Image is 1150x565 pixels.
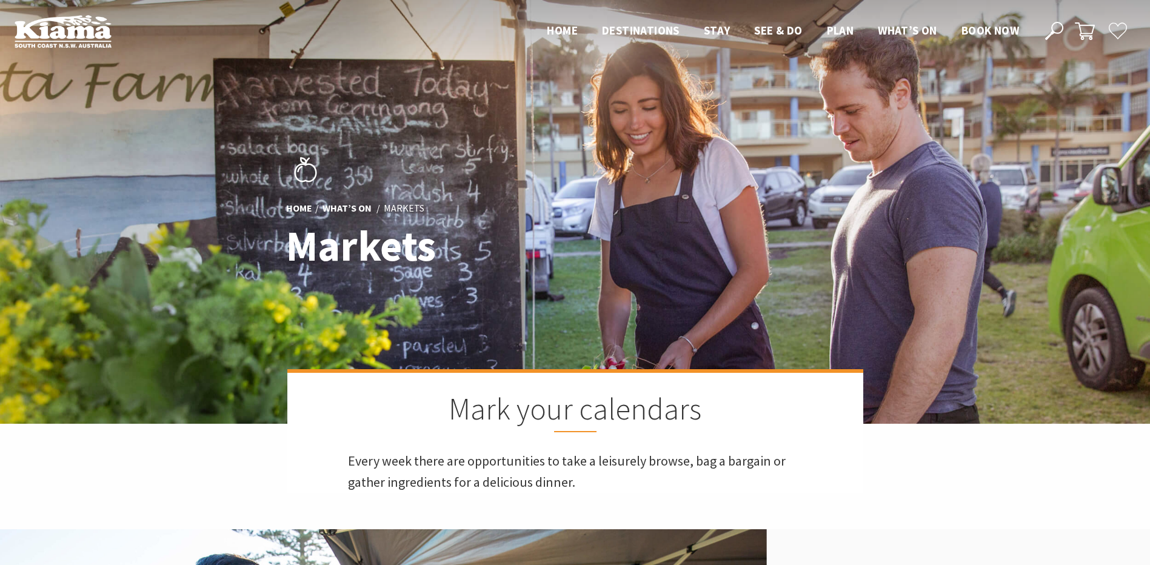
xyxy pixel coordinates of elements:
p: Every week there are opportunities to take a leisurely browse, bag a bargain or gather ingredient... [348,450,803,493]
nav: Main Menu [535,21,1031,41]
span: Plan [827,23,854,38]
span: Book now [961,23,1019,38]
a: Home [286,202,312,215]
span: Home [547,23,578,38]
span: Destinations [602,23,680,38]
h1: Markets [286,222,629,269]
span: What’s On [878,23,937,38]
h2: Mark your calendars [348,391,803,432]
img: Kiama Logo [15,15,112,48]
span: See & Do [754,23,802,38]
a: What’s On [323,202,372,215]
span: Stay [704,23,730,38]
li: Markets [384,201,424,216]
